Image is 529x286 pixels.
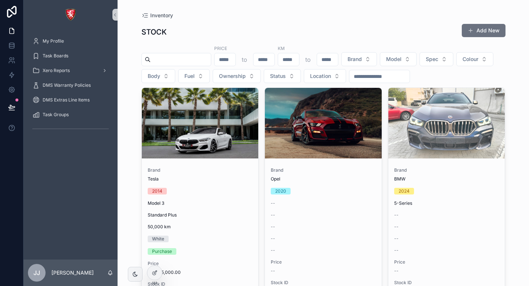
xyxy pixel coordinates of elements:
span: -- [271,247,275,253]
div: scrollable content [24,29,118,144]
button: Add New [462,24,505,37]
span: Body [148,72,160,80]
button: Select Button [264,69,301,83]
span: -- [394,247,399,253]
span: Opel [271,176,280,182]
span: Spec [426,56,438,63]
span: Status [270,72,286,80]
button: Select Button [213,69,261,83]
span: -- [271,268,275,274]
span: -- [271,212,275,218]
p: [PERSON_NAME] [51,269,94,276]
span: DMS Extras Line Items [43,97,90,103]
button: Select Button [178,69,210,83]
button: Select Button [304,69,346,83]
span: My Profile [43,38,64,44]
span: Tesla [148,176,159,182]
span: Model 3 [148,200,164,206]
label: Price [214,45,227,51]
span: -- [394,224,399,230]
span: -- [271,224,275,230]
div: 1000006120.jpg [388,88,505,158]
span: AED105,000.00 [148,269,253,275]
span: 5-Series [394,200,412,206]
button: Select Button [380,52,417,66]
span: Xero Reports [43,68,70,74]
div: 1.jpg [142,88,259,158]
p: to [305,55,311,64]
span: Fuel [184,72,195,80]
span: Stock ID [394,280,499,286]
h1: STOCK [141,27,167,37]
div: 2014 [152,188,162,194]
div: White [152,236,164,242]
span: Task Groups [43,112,69,118]
span: Stock ID [271,280,376,286]
a: DMS Warranty Policies [28,79,113,92]
div: Purchase [152,248,172,255]
span: -- [394,212,399,218]
button: Select Button [456,52,493,66]
span: -- [394,236,399,242]
img: App logo [65,9,76,21]
span: Model [386,56,402,63]
span: Inventory [150,12,173,19]
span: Price [148,261,253,267]
span: JJ [33,268,40,277]
span: Brand [394,167,499,173]
label: KM [278,45,285,51]
span: BMW [394,176,406,182]
span: Price [394,259,499,265]
a: Task Groups [28,108,113,121]
div: 2024 [399,188,410,194]
span: Price [271,259,376,265]
button: Select Button [341,52,377,66]
span: Colour [463,56,478,63]
a: Task Boards [28,49,113,62]
span: DMS Warranty Policies [43,82,91,88]
button: Select Button [141,69,175,83]
span: -- [271,236,275,242]
span: Brand [271,167,376,173]
a: Xero Reports [28,64,113,77]
span: Standard Plus [148,212,177,218]
span: -- [394,268,399,274]
span: Brand [348,56,362,63]
p: to [242,55,247,64]
span: Task Boards [43,53,68,59]
span: 50,000 km [148,224,253,230]
a: DMS Extras Line Items [28,93,113,107]
div: 2020 [275,188,286,194]
div: jweutEO0OmJ5HCFPZYx5jhVlRPXHbpoq-(1).jpg [265,88,382,158]
a: My Profile [28,35,113,48]
span: -- [271,200,275,206]
span: Location [310,72,331,80]
span: Ownership [219,72,246,80]
span: Brand [148,167,253,173]
button: Select Button [420,52,453,66]
a: Inventory [141,12,173,19]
